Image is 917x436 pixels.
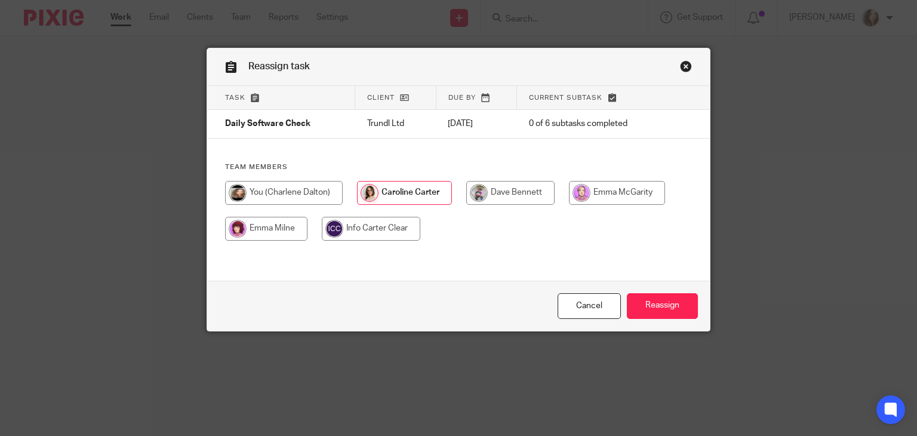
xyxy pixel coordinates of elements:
[517,110,666,139] td: 0 of 6 subtasks completed
[225,162,693,172] h4: Team members
[225,120,310,128] span: Daily Software Check
[680,60,692,76] a: Close this dialog window
[627,293,698,319] input: Reassign
[225,94,245,101] span: Task
[448,94,476,101] span: Due by
[248,62,310,71] span: Reassign task
[558,293,621,319] a: Close this dialog window
[367,94,395,101] span: Client
[448,118,505,130] p: [DATE]
[529,94,602,101] span: Current subtask
[367,118,424,130] p: Trundl Ltd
